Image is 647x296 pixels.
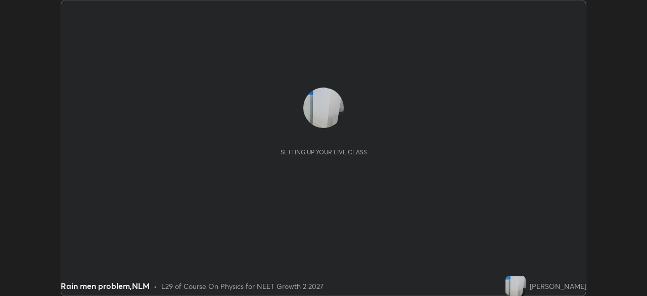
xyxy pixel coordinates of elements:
[303,88,344,128] img: d21b9cef1397427589dad431d01d2c4e.jpg
[61,280,150,292] div: Rain men problem,NLM
[530,281,586,291] div: [PERSON_NAME]
[161,281,323,291] div: L29 of Course On Physics for NEET Growth 2 2027
[154,281,157,291] div: •
[281,148,367,156] div: Setting up your live class
[505,276,526,296] img: d21b9cef1397427589dad431d01d2c4e.jpg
